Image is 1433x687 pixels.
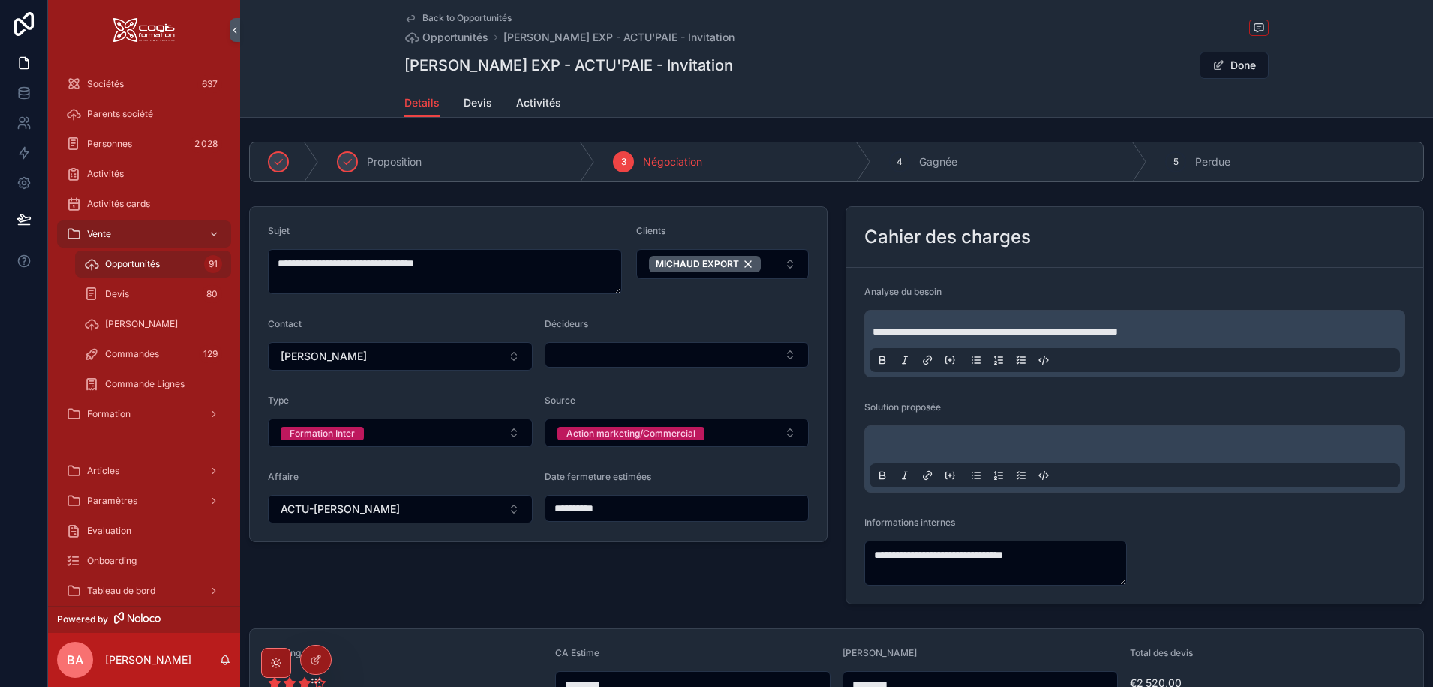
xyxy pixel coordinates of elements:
[57,457,231,484] a: Articles
[268,225,290,236] span: Sujet
[87,585,155,597] span: Tableau de bord
[105,378,185,390] span: Commande Lignes
[864,517,955,528] span: Informations internes
[516,89,561,119] a: Activités
[199,345,222,363] div: 129
[1173,156,1179,168] span: 5
[87,108,153,120] span: Parents société
[105,318,178,330] span: [PERSON_NAME]
[87,78,124,90] span: Sociétés
[464,95,492,110] span: Devis
[48,606,240,633] a: Powered by
[57,577,231,604] a: Tableau de bord
[1130,647,1193,658] span: Total des devis
[422,12,512,24] span: Back to Opportunités
[545,318,588,329] span: Décideurs
[555,647,599,658] span: CA Estime
[545,394,575,406] span: Source
[864,401,941,412] span: Solution proposée
[268,342,533,370] button: Select Button
[843,647,917,658] span: [PERSON_NAME]
[87,228,111,240] span: Vente
[105,652,191,667] p: [PERSON_NAME]
[404,89,440,118] a: Details
[897,156,903,168] span: 4
[57,613,108,625] span: Powered by
[105,258,160,270] span: Opportunités
[268,495,533,523] button: Select Button
[57,517,231,544] a: Evaluation
[268,318,302,329] span: Contact
[105,288,129,300] span: Devis
[67,651,83,669] span: BA
[864,286,942,297] span: Analyse du besoin
[75,340,231,367] a: Commandes129
[281,502,400,517] span: ACTU-[PERSON_NAME]
[566,427,695,440] div: Action marketing/Commercial
[75,370,231,397] a: Commande Lignes
[290,427,355,440] div: Formation Inter
[404,55,733,76] h1: [PERSON_NAME] EXP - ACTU'PAIE - Invitation
[649,256,761,272] button: Unselect 553
[643,154,702,169] span: Négociation
[57,70,231,97] a: Sociétés637
[545,418,810,447] button: Select Button
[404,12,512,24] a: Back to Opportunités
[87,465,119,477] span: Articles
[87,168,124,180] span: Activités
[864,225,1031,249] h2: Cahier des charges
[281,349,367,364] span: [PERSON_NAME]
[87,555,137,567] span: Onboarding
[268,471,299,482] span: Affaire
[202,285,222,303] div: 80
[404,95,440,110] span: Details
[57,130,231,157] a: Personnes2 028
[516,95,561,110] span: Activités
[57,160,231,187] a: Activités
[190,135,222,153] div: 2 028
[919,154,957,169] span: Gagnée
[636,225,665,236] span: Clients
[545,471,651,482] span: Date fermeture estimées
[57,100,231,127] a: Parents société
[57,400,231,427] a: Formation
[268,394,289,406] span: Type
[621,156,626,168] span: 3
[503,30,735,45] a: [PERSON_NAME] EXP - ACTU'PAIE - Invitation
[57,547,231,574] a: Onboarding
[422,30,488,45] span: Opportunités
[1200,52,1269,79] button: Done
[75,250,231,277] a: Opportunités91
[87,408,131,420] span: Formation
[57,487,231,514] a: Paramètres
[105,348,159,360] span: Commandes
[87,138,132,150] span: Personnes
[404,30,488,45] a: Opportunités
[1195,154,1230,169] span: Perdue
[87,525,131,537] span: Evaluation
[87,198,150,210] span: Activités cards
[197,75,222,93] div: 637
[75,310,231,337] a: [PERSON_NAME]
[268,418,533,447] button: Select Button
[464,89,492,119] a: Devis
[636,249,809,279] button: Select Button
[75,280,231,307] a: Devis80
[48,60,240,606] div: scrollable content
[57,190,231,217] a: Activités cards
[57,220,231,247] a: Vente
[87,495,137,507] span: Paramètres
[204,255,222,273] div: 91
[113,18,175,42] img: App logo
[367,154,422,169] span: Proposition
[545,342,810,367] button: Select Button
[656,258,739,270] span: MICHAUD EXPORT
[268,647,301,658] span: Scoring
